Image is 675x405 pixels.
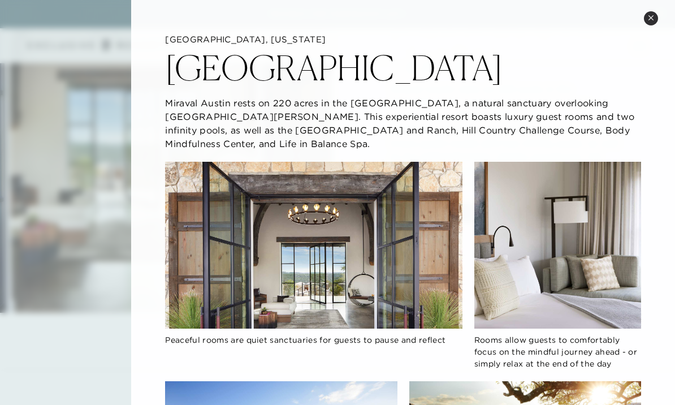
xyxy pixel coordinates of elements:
h2: [GEOGRAPHIC_DATA] [165,51,503,85]
img: The arrival center at Miraval Resort and Spa in Austin, with open glass doors, contemporary desig... [165,162,462,329]
h5: [GEOGRAPHIC_DATA], [US_STATE] [165,34,641,45]
iframe: Qualified Messenger [623,353,675,405]
p: Miraval Austin rests on 220 acres in the [GEOGRAPHIC_DATA], a natural sanctuary overlooking [GEOG... [165,96,641,150]
span: Rooms allow guests to comfortably focus on the mindful journey ahead - or simply relax at the end... [474,335,637,369]
span: Peaceful rooms are quiet sanctuaries for guests to pause and reflect [165,335,445,345]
